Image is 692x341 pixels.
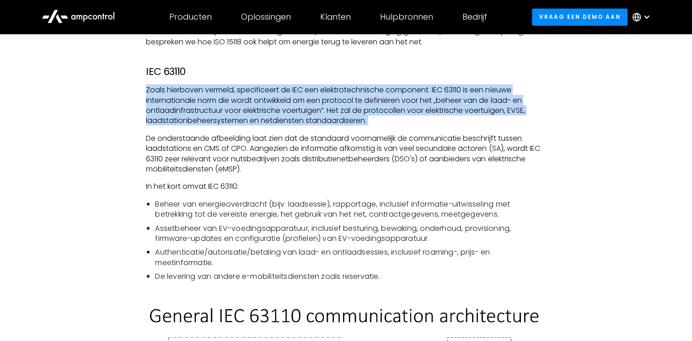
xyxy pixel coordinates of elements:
div: Bedrijf [462,12,487,22]
div: Oplossingen [241,12,291,22]
div: Klanten [320,12,351,22]
li: Authenticatie/autorisatie/betaling van laad- en ontlaadsessies, inclusief roaming-, prijs- en mee... [155,247,546,267]
p: Zoals hierboven vermeld, specificeert de IEC een elektrotechnische component. IEC 63110 is een ni... [146,85,546,126]
div: Hulpbronnen [380,12,433,22]
li: Assetbeheer van EV-voedingsapparatuur, inclusief besturing, bewaking, onderhoud, provisioning, fi... [155,223,546,244]
div: Producten [169,12,212,22]
li: De levering van andere e-mobiliteitsdiensten zoals reservatie. [155,271,546,281]
h3: IEC 63110 [146,65,546,77]
a: Vraag een demo aan [532,8,628,25]
li: Beheer van energieoverdracht (bijv. laadsessie), rapportage, inclusief informatie-uitwisseling me... [155,199,546,219]
p: In het kort omvat IEC 63110: [146,181,546,191]
p: De onderstaande afbeelding laat zien dat de standaard voornamelijk de communicatie beschrijft tus... [146,133,546,174]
